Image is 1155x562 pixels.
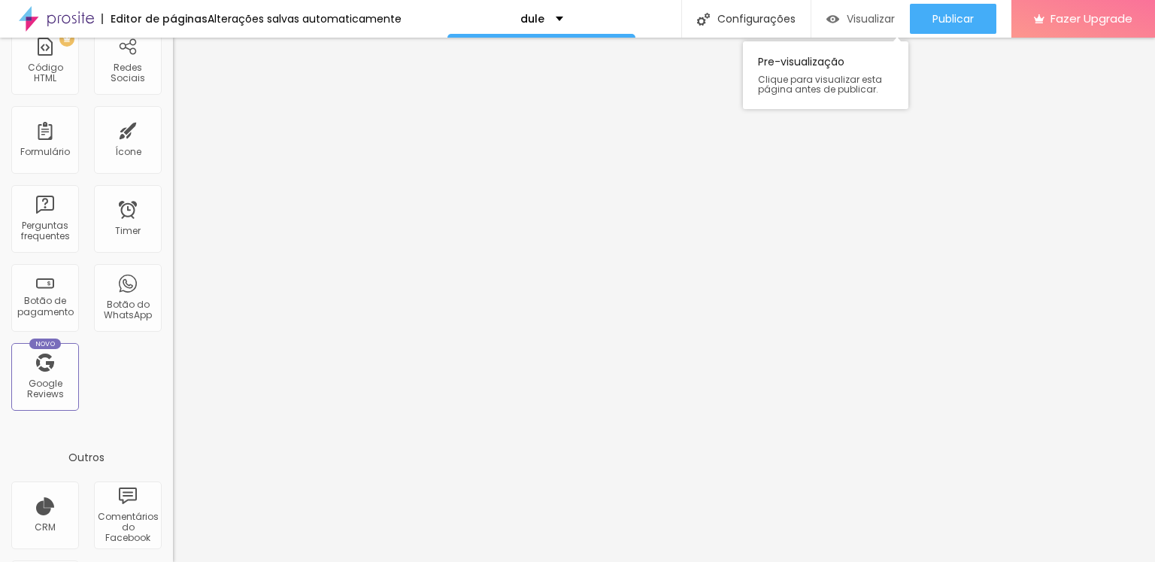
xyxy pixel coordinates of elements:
[115,147,141,157] div: Ícone
[743,41,908,109] div: Pre-visualização
[20,147,70,157] div: Formulário
[98,62,157,84] div: Redes Sociais
[35,522,56,533] div: CRM
[115,226,141,236] div: Timer
[29,339,62,349] div: Novo
[1050,12,1132,25] span: Fazer Upgrade
[847,13,895,25] span: Visualizar
[697,13,710,26] img: Icone
[826,13,839,26] img: view-1.svg
[15,220,74,242] div: Perguntas frequentes
[98,512,157,544] div: Comentários do Facebook
[520,14,544,24] p: dule
[98,299,157,321] div: Botão do WhatsApp
[15,296,74,317] div: Botão de pagamento
[15,378,74,400] div: Google Reviews
[910,4,996,34] button: Publicar
[932,13,974,25] span: Publicar
[15,62,74,84] div: Código HTML
[208,14,402,24] div: Alterações salvas automaticamente
[758,74,893,94] span: Clique para visualizar esta página antes de publicar.
[173,38,1155,562] iframe: Editor
[102,14,208,24] div: Editor de páginas
[811,4,910,34] button: Visualizar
